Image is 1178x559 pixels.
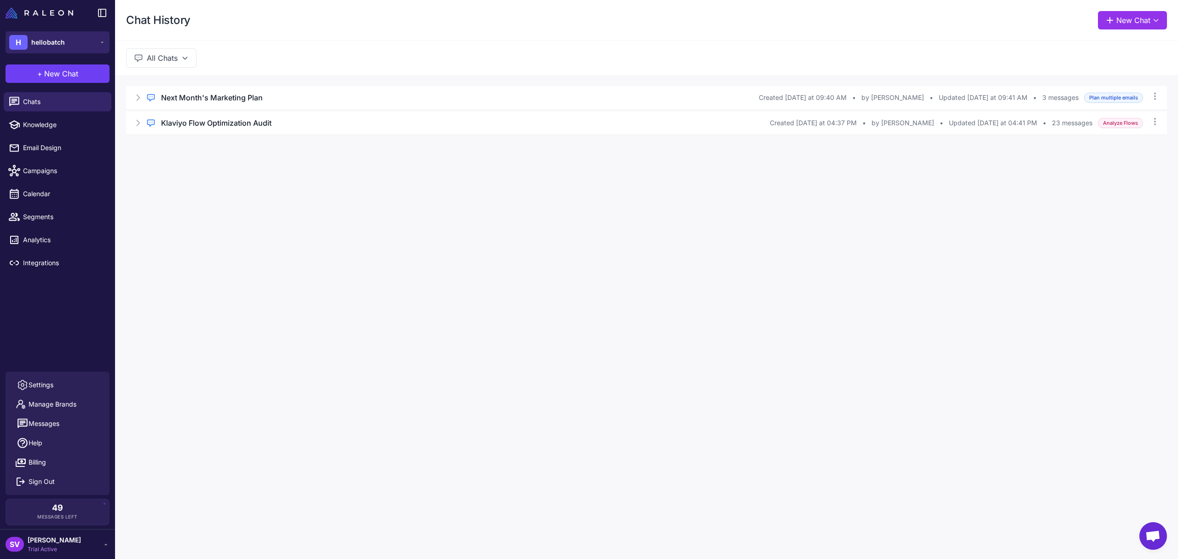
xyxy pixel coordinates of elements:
[1043,118,1046,128] span: •
[28,535,81,545] span: [PERSON_NAME]
[1033,93,1037,103] span: •
[9,35,28,50] div: H
[1139,522,1167,550] div: Open chat
[1098,118,1143,128] span: Analyze Flows
[4,92,111,111] a: Chats
[1042,93,1079,103] span: 3 messages
[23,258,104,268] span: Integrations
[37,513,78,520] span: Messages Left
[9,414,106,433] button: Messages
[1098,11,1167,29] button: New Chat
[23,166,104,176] span: Campaigns
[862,118,866,128] span: •
[6,64,110,83] button: +New Chat
[44,68,78,79] span: New Chat
[759,93,847,103] span: Created [DATE] at 09:40 AM
[930,93,933,103] span: •
[872,118,934,128] span: by [PERSON_NAME]
[6,31,110,53] button: Hhellobatch
[6,7,77,18] a: Raleon Logo
[23,235,104,245] span: Analytics
[52,504,63,512] span: 49
[23,143,104,153] span: Email Design
[4,207,111,227] a: Segments
[9,433,106,453] a: Help
[126,48,196,68] button: All Chats
[23,97,104,107] span: Chats
[29,380,53,390] span: Settings
[4,138,111,157] a: Email Design
[29,419,59,429] span: Messages
[9,472,106,491] button: Sign Out
[4,184,111,204] a: Calendar
[23,189,104,199] span: Calendar
[23,212,104,222] span: Segments
[770,118,857,128] span: Created [DATE] at 04:37 PM
[37,68,42,79] span: +
[161,117,271,128] h3: Klaviyo Flow Optimization Audit
[6,7,73,18] img: Raleon Logo
[4,115,111,134] a: Knowledge
[29,457,46,467] span: Billing
[4,230,111,250] a: Analytics
[28,545,81,553] span: Trial Active
[1052,118,1092,128] span: 23 messages
[4,161,111,181] a: Campaigns
[939,93,1028,103] span: Updated [DATE] at 09:41 AM
[940,118,943,128] span: •
[31,37,65,47] span: hellobatch
[161,92,263,103] h3: Next Month's Marketing Plan
[29,438,42,448] span: Help
[6,537,24,552] div: SV
[852,93,856,103] span: •
[126,13,191,28] h1: Chat History
[1084,93,1143,103] span: Plan multiple emails
[23,120,104,130] span: Knowledge
[29,399,76,409] span: Manage Brands
[949,118,1037,128] span: Updated [DATE] at 04:41 PM
[4,253,111,273] a: Integrations
[29,477,55,487] span: Sign Out
[861,93,924,103] span: by [PERSON_NAME]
